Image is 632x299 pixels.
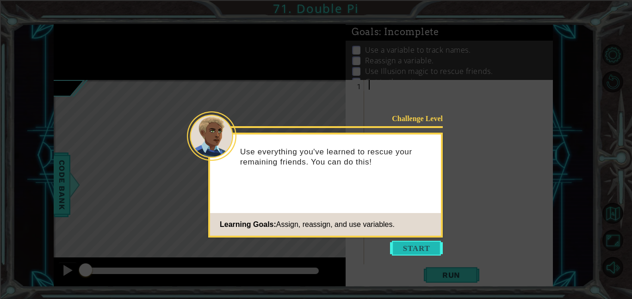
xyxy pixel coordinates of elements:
div: Delete [4,29,628,37]
button: Start [390,241,443,256]
div: Options [4,37,628,45]
div: Challenge Level [384,114,443,123]
div: Rename [4,54,628,62]
div: Sort A > Z [4,4,628,12]
div: Sort New > Old [4,12,628,20]
p: Use everything you've learned to rescue your remaining friends. You can do this! [240,147,434,167]
span: Assign, reassign, and use variables. [276,220,395,228]
div: Move To ... [4,62,628,70]
div: Move To ... [4,20,628,29]
div: Sign out [4,45,628,54]
span: Learning Goals: [220,220,276,228]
